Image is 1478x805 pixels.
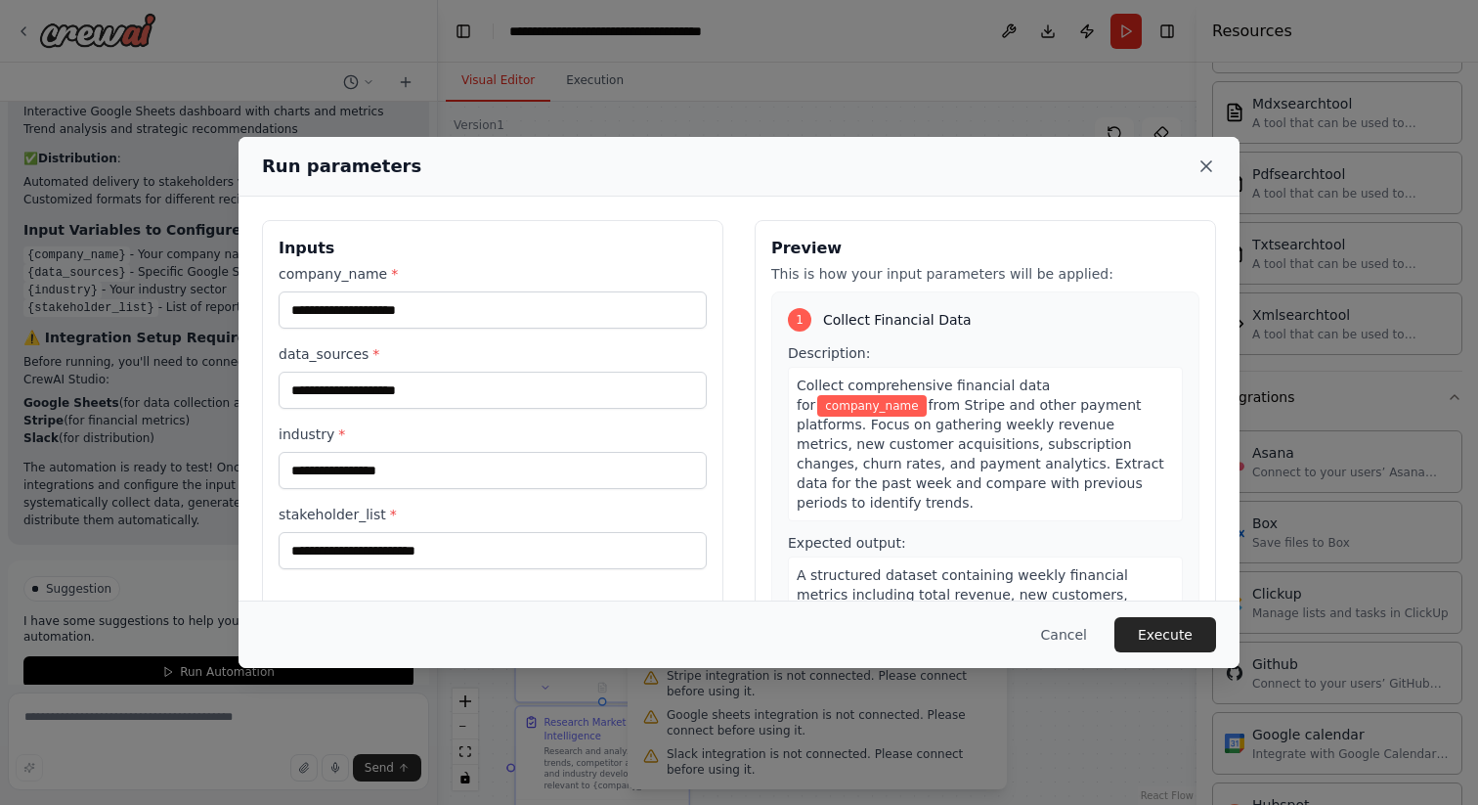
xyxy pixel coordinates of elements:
[797,567,1140,681] span: A structured dataset containing weekly financial metrics including total revenue, new customers, ...
[817,395,926,417] span: Variable: company_name
[279,344,707,364] label: data_sources
[788,535,906,551] span: Expected output:
[797,397,1164,511] span: from Stripe and other payment platforms. Focus on gathering weekly revenue metrics, new customer ...
[771,264,1199,284] p: This is how your input parameters will be applied:
[788,345,870,361] span: Description:
[788,308,811,332] div: 1
[1025,617,1103,652] button: Cancel
[279,425,707,444] label: industry
[1114,617,1216,652] button: Execute
[279,505,707,524] label: stakeholder_list
[771,237,1199,260] h3: Preview
[279,264,707,284] label: company_name
[279,237,707,260] h3: Inputs
[262,153,421,180] h2: Run parameters
[797,378,1050,413] span: Collect comprehensive financial data for
[823,310,972,330] span: Collect Financial Data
